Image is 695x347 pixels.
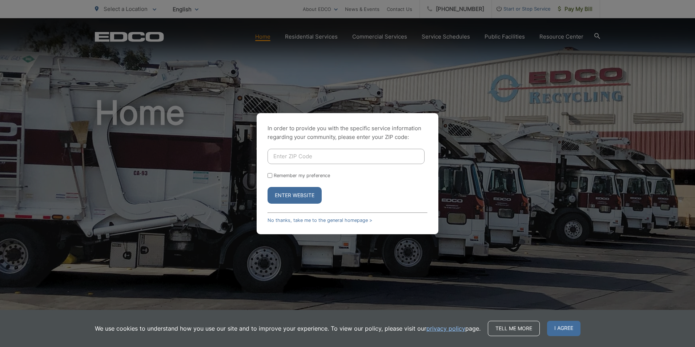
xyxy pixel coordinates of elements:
input: Enter ZIP Code [268,149,425,164]
a: Tell me more [488,321,540,336]
button: Enter Website [268,187,322,204]
a: No thanks, take me to the general homepage > [268,218,372,223]
p: In order to provide you with the specific service information regarding your community, please en... [268,124,427,141]
span: I agree [547,321,580,336]
a: privacy policy [426,324,465,333]
label: Remember my preference [274,173,330,178]
p: We use cookies to understand how you use our site and to improve your experience. To view our pol... [95,324,481,333]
